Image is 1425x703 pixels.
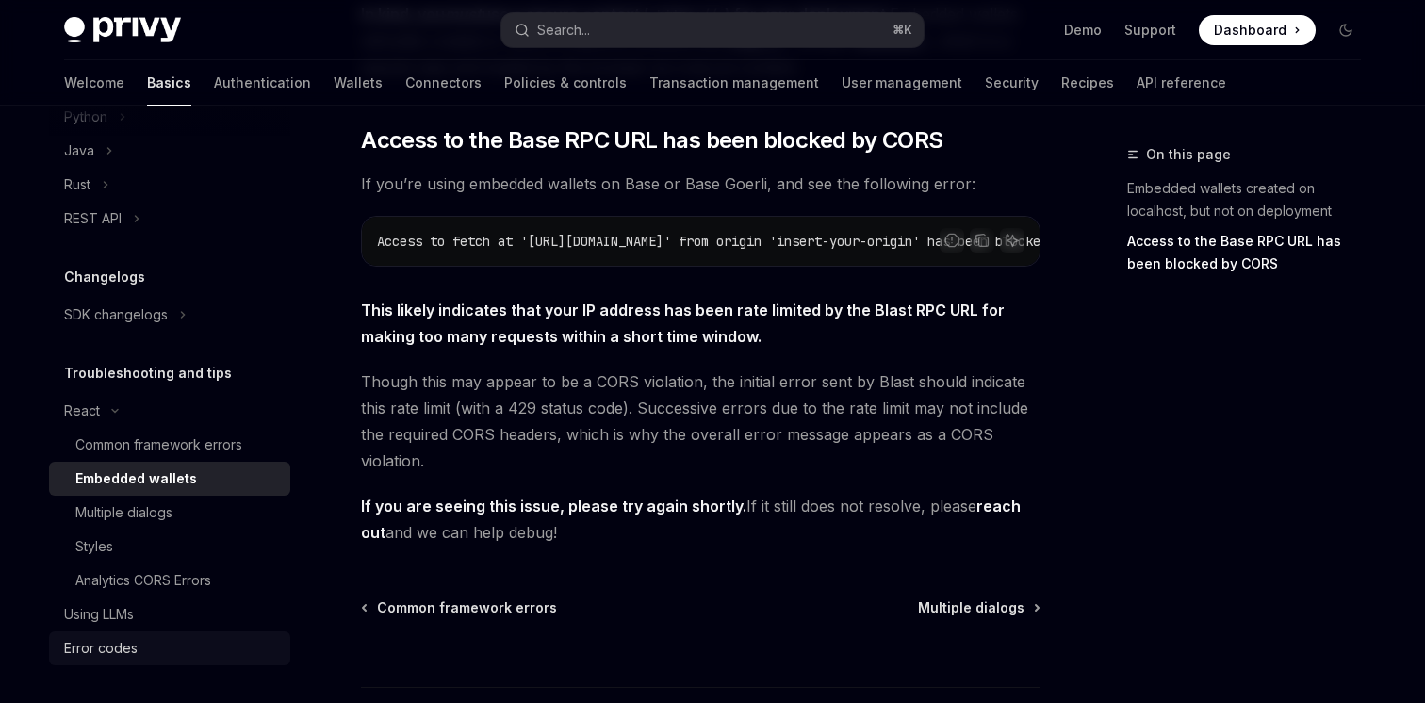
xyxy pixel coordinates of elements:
a: Embedded wallets [49,462,290,496]
div: React [64,400,100,422]
a: Security [985,60,1039,106]
a: Using LLMs [49,597,290,631]
div: Search... [537,19,590,41]
a: User management [842,60,962,106]
a: Support [1124,21,1176,40]
button: Toggle React section [49,394,290,428]
a: Error codes [49,631,290,665]
div: Multiple dialogs [75,501,172,524]
span: ⌘ K [893,23,912,38]
div: Analytics CORS Errors [75,569,211,592]
a: Demo [1064,21,1102,40]
a: Welcome [64,60,124,106]
strong: If you are seeing this issue, please try again shortly. [361,497,746,515]
button: Toggle dark mode [1331,15,1361,45]
div: SDK changelogs [64,303,168,326]
a: Dashboard [1199,15,1316,45]
span: If it still does not resolve, please and we can help debug! [361,493,1040,546]
a: Connectors [405,60,482,106]
button: Toggle Java section [49,134,290,168]
span: Access to fetch at '[URL][DOMAIN_NAME]' from origin 'insert-your-origin' has been blocked by CORS... [377,233,1184,250]
span: Access to the Base RPC URL has been blocked by CORS [361,125,942,155]
h5: Troubleshooting and tips [64,362,232,384]
div: Error codes [64,637,138,660]
button: Open search [501,13,924,47]
div: Java [64,139,94,162]
a: Authentication [214,60,311,106]
a: API reference [1137,60,1226,106]
strong: This likely indicates that your IP address has been rate limited by the Blast RPC URL for making ... [361,301,1005,346]
span: Common framework errors [377,598,557,617]
a: Common framework errors [49,428,290,462]
span: On this page [1146,143,1231,166]
span: If you’re using embedded wallets on Base or Base Goerli, and see the following error: [361,171,1040,197]
button: Toggle SDK changelogs section [49,298,290,332]
span: Multiple dialogs [918,598,1024,617]
a: Policies & controls [504,60,627,106]
button: Toggle Rust section [49,168,290,202]
a: Access to the Base RPC URL has been blocked by CORS [1127,226,1376,279]
a: Multiple dialogs [49,496,290,530]
button: Toggle REST API section [49,202,290,236]
a: Basics [147,60,191,106]
a: Embedded wallets created on localhost, but not on deployment [1127,173,1376,226]
div: Styles [75,535,113,558]
a: Common framework errors [363,598,557,617]
a: Styles [49,530,290,564]
a: Transaction management [649,60,819,106]
a: Analytics CORS Errors [49,564,290,597]
div: REST API [64,207,122,230]
button: Report incorrect code [940,228,964,253]
div: Rust [64,173,90,196]
a: Wallets [334,60,383,106]
button: Ask AI [1000,228,1024,253]
span: Though this may appear to be a CORS violation, the initial error sent by Blast should indicate th... [361,368,1040,474]
span: Dashboard [1214,21,1286,40]
div: Embedded wallets [75,467,197,490]
h5: Changelogs [64,266,145,288]
a: Recipes [1061,60,1114,106]
img: dark logo [64,17,181,43]
div: Using LLMs [64,603,134,626]
a: Multiple dialogs [918,598,1039,617]
button: Copy the contents from the code block [970,228,994,253]
div: Common framework errors [75,433,242,456]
